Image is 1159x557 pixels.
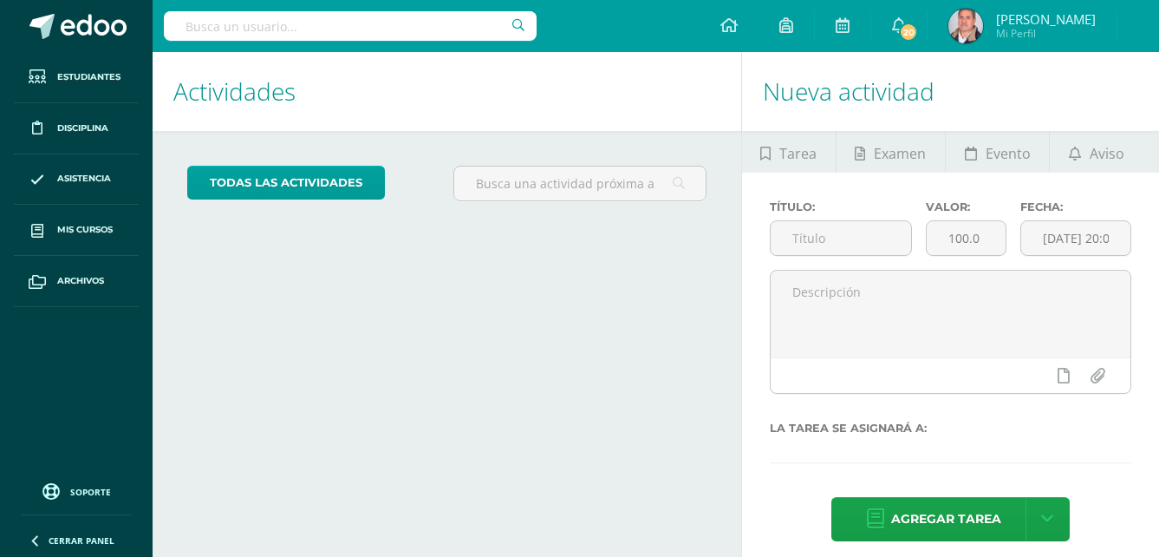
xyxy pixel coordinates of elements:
input: Puntos máximos [927,221,1005,255]
img: c96a423fd71b76c16867657e46671b28.png [948,9,983,43]
span: Aviso [1090,133,1124,174]
a: Aviso [1050,131,1143,173]
span: Soporte [70,486,111,498]
label: Título: [770,200,913,213]
span: Cerrar panel [49,534,114,547]
a: Estudiantes [14,52,139,103]
a: todas las Actividades [187,166,385,200]
a: Asistencia [14,154,139,206]
label: Fecha: [1020,200,1131,213]
span: Agregar tarea [891,498,1001,541]
span: [PERSON_NAME] [996,10,1096,28]
span: Disciplina [57,121,108,135]
span: Examen [874,133,926,174]
a: Soporte [21,479,132,502]
span: Archivos [57,274,104,288]
input: Busca una actividad próxima aquí... [454,167,705,200]
a: Evento [946,131,1049,173]
a: Archivos [14,256,139,307]
input: Busca un usuario... [164,11,537,41]
input: Título [771,221,912,255]
span: 20 [899,23,918,42]
span: Tarea [779,133,817,174]
span: Mi Perfil [996,26,1096,41]
a: Tarea [742,131,836,173]
h1: Actividades [173,52,720,131]
input: Fecha de entrega [1021,221,1130,255]
span: Estudiantes [57,70,120,84]
a: Disciplina [14,103,139,154]
span: Evento [986,133,1031,174]
a: Mis cursos [14,205,139,256]
span: Asistencia [57,172,111,186]
span: Mis cursos [57,223,113,237]
h1: Nueva actividad [763,52,1138,131]
a: Examen [837,131,945,173]
label: Valor: [926,200,1006,213]
label: La tarea se asignará a: [770,422,1131,435]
